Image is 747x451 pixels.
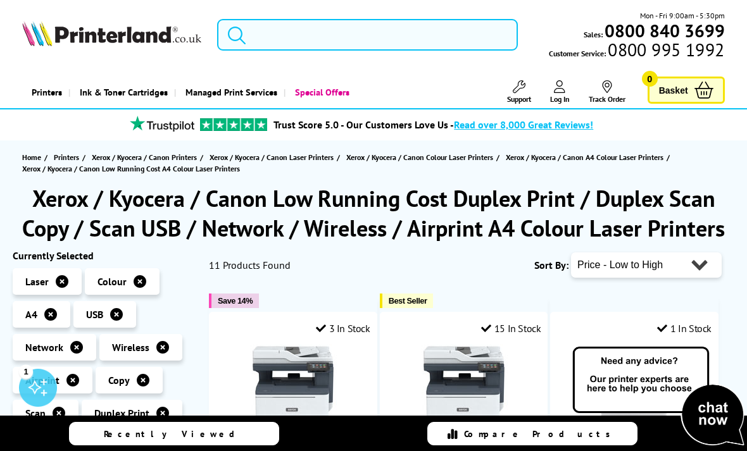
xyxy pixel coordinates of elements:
[22,164,240,173] span: Xerox / Kyocera / Canon Low Running Cost A4 Colour Laser Printers
[481,322,541,335] div: 15 In Stock
[124,116,200,132] img: trustpilot rating
[284,76,356,108] a: Special Offers
[506,151,667,164] a: Xerox / Kyocera / Canon A4 Colour Laser Printers
[69,422,279,445] a: Recently Viewed
[246,344,341,439] img: Xerox C325 (Box Opened)
[13,249,196,262] div: Currently Selected
[25,308,37,321] span: A4
[316,322,370,335] div: 3 In Stock
[550,94,570,104] span: Log In
[218,296,253,306] span: Save 14%
[584,28,603,40] span: Sales:
[507,94,531,104] span: Support
[25,275,49,288] span: Laser
[19,364,33,378] div: 1
[25,341,63,354] span: Network
[506,151,663,164] span: Xerox / Kyocera / Canon A4 Colour Laser Printers
[54,151,82,164] a: Printers
[22,21,201,49] a: Printerland Logo
[659,82,688,99] span: Basket
[417,344,512,439] img: Xerox C325
[389,296,427,306] span: Best Seller
[13,183,734,243] h1: Xerox / Kyocera / Canon Low Running Cost Duplex Print / Duplex Scan Copy / Scan USB / Network / W...
[603,25,725,37] a: 0800 840 3699
[605,19,725,42] b: 0800 840 3699
[454,118,593,131] span: Read over 8,000 Great Reviews!
[22,21,201,46] img: Printerland Logo
[200,118,267,131] img: trustpilot rating
[589,80,625,104] a: Track Order
[209,259,291,271] span: 11 Products Found
[210,151,334,164] span: Xerox / Kyocera / Canon Laser Printers
[80,76,168,108] span: Ink & Toner Cartridges
[549,44,724,59] span: Customer Service:
[68,76,174,108] a: Ink & Toner Cartridges
[54,151,79,164] span: Printers
[534,259,568,271] span: Sort By:
[346,151,493,164] span: Xerox / Kyocera / Canon Colour Laser Printers
[507,80,531,104] a: Support
[606,44,724,56] span: 0800 995 1992
[92,151,197,164] span: Xerox / Kyocera / Canon Printers
[464,428,617,440] span: Compare Products
[104,428,248,440] span: Recently Viewed
[209,293,259,308] button: Save 14%
[380,293,434,308] button: Best Seller
[570,345,747,448] img: Open Live Chat window
[210,151,337,164] a: Xerox / Kyocera / Canon Laser Printers
[174,76,284,108] a: Managed Print Services
[86,308,103,321] span: USB
[550,80,570,104] a: Log In
[22,151,44,164] a: Home
[22,76,68,108] a: Printers
[648,77,725,104] a: Basket 0
[94,407,149,419] span: Duplex Print
[97,275,127,288] span: Colour
[112,341,149,354] span: Wireless
[25,407,46,419] span: Scan
[642,71,658,87] span: 0
[657,322,712,335] div: 1 In Stock
[346,151,496,164] a: Xerox / Kyocera / Canon Colour Laser Printers
[108,374,130,386] span: Copy
[427,422,637,445] a: Compare Products
[273,118,593,131] a: Trust Score 5.0 - Our Customers Love Us -Read over 8,000 Great Reviews!
[92,151,200,164] a: Xerox / Kyocera / Canon Printers
[640,9,725,22] span: Mon - Fri 9:00am - 5:30pm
